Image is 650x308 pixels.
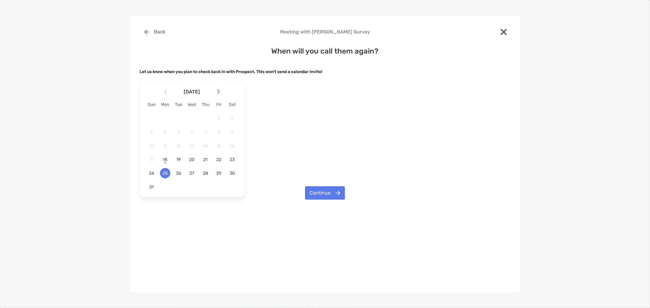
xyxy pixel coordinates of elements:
[173,171,184,176] span: 26
[140,47,510,55] h4: When will you call them again?
[160,130,170,135] span: 4
[187,130,197,135] span: 6
[214,157,224,162] span: 22
[214,130,224,135] span: 8
[200,130,211,135] span: 7
[214,171,224,176] span: 29
[172,102,185,107] div: Tue
[199,102,212,107] div: Thu
[227,171,237,176] span: 30
[187,143,197,149] span: 13
[173,157,184,162] span: 19
[158,102,172,107] div: Mon
[200,171,211,176] span: 28
[226,102,239,107] div: Sat
[227,116,237,121] span: 2
[214,143,224,149] span: 15
[147,130,157,135] span: 3
[173,130,184,135] span: 5
[200,157,211,162] span: 21
[160,157,170,162] span: 18
[227,143,237,149] span: 16
[305,186,345,200] button: Continue
[227,157,237,162] span: 23
[187,171,197,176] span: 27
[144,30,149,34] img: button icon
[140,25,170,39] button: Back
[140,69,510,74] h5: Let us know when you plan to check back in with Prospect.
[147,171,157,176] span: 24
[147,184,157,190] span: 31
[200,143,211,149] span: 14
[160,171,170,176] span: 25
[185,102,199,107] div: Wed
[173,143,184,149] span: 12
[212,102,226,107] div: Fri
[336,191,340,195] img: button icon
[214,116,224,121] span: 1
[147,157,157,162] span: 17
[160,143,170,149] span: 11
[168,89,216,95] span: [DATE]
[501,29,507,35] img: close modal
[164,89,167,94] img: Arrow icon
[145,102,158,107] div: Sun
[187,157,197,162] span: 20
[147,143,157,149] span: 10
[140,29,510,35] h4: Meeting with [PERSON_NAME] Survey
[217,89,220,94] img: Arrow icon
[257,69,323,74] strong: This won't send a calendar invite!
[227,130,237,135] span: 9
